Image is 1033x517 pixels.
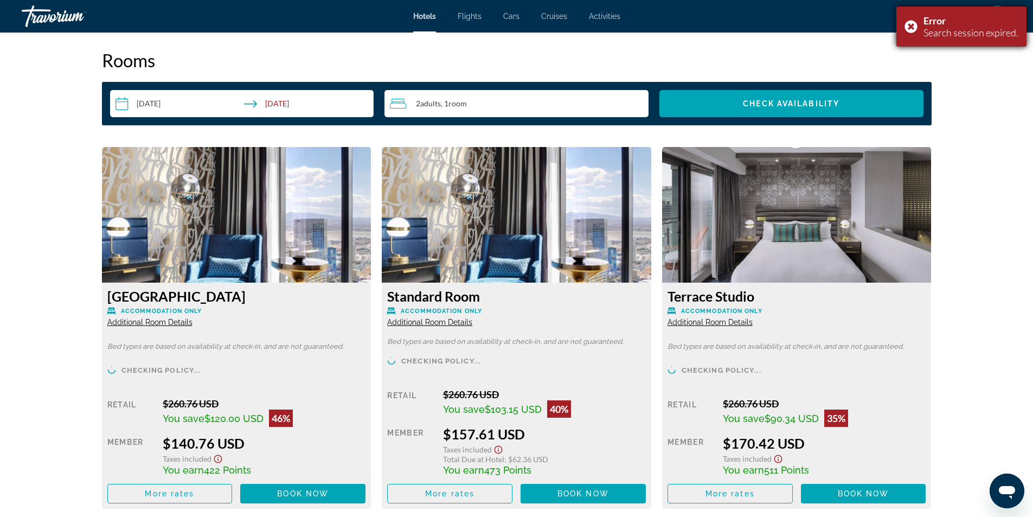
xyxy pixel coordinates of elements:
[443,464,484,476] span: You earn
[443,388,646,400] div: $260.76 USD
[764,464,809,476] span: 511 Points
[541,12,567,21] a: Cruises
[668,435,715,476] div: Member
[121,308,202,315] span: Accommodation Only
[668,398,715,427] div: Retail
[547,400,571,418] div: 40%
[107,343,366,350] p: Bed types are based on availability at check-in, and are not guaranteed.
[743,99,839,108] span: Check Availability
[163,413,204,424] span: You save
[387,484,512,503] button: More rates
[163,454,211,463] span: Taxes included
[765,413,819,424] span: $90.34 USD
[425,489,474,498] span: More rates
[723,398,926,410] div: $260.76 USD
[668,288,926,304] h3: Terrace Studio
[521,484,646,503] button: Book now
[503,12,519,21] a: Cars
[668,343,926,350] p: Bed types are based on availability at check-in, and are not guaranteed.
[387,318,472,327] span: Additional Room Details
[420,99,441,108] span: Adults
[723,464,764,476] span: You earn
[413,12,436,21] a: Hotels
[145,489,194,498] span: More rates
[277,489,329,498] span: Book now
[107,435,155,476] div: Member
[387,288,646,304] h3: Standard Room
[589,12,620,21] a: Activities
[107,288,366,304] h3: [GEOGRAPHIC_DATA]
[107,484,233,503] button: More rates
[384,90,649,117] button: Travelers: 2 adults, 0 children
[401,308,482,315] span: Accommodation Only
[107,318,193,327] span: Additional Room Details
[163,464,204,476] span: You earn
[443,455,646,464] div: : $62.36 USD
[723,435,926,451] div: $170.42 USD
[110,90,923,117] div: Search widget
[102,147,371,283] img: 042afe5a-34bd-4220-bdc5-766e71a9825d.jpeg
[443,445,492,454] span: Taxes included
[557,489,609,498] span: Book now
[416,99,441,108] span: 2
[983,5,1011,28] button: User Menu
[387,388,434,418] div: Retail
[110,90,374,117] button: Check-in date: Sep 25, 2025 Check-out date: Sep 26, 2025
[484,464,531,476] span: 473 Points
[382,147,651,283] img: 042afe5a-34bd-4220-bdc5-766e71a9825d.jpeg
[387,338,646,346] p: Bed types are based on availability at check-in, and are not guaranteed.
[682,367,761,374] span: Checking policy...
[681,308,762,315] span: Accommodation Only
[401,358,481,365] span: Checking policy...
[441,99,467,108] span: , 1
[121,367,201,374] span: Checking policy...
[211,451,224,464] button: Show Taxes and Fees disclaimer
[204,464,251,476] span: 422 Points
[668,484,793,503] button: More rates
[443,404,485,415] span: You save
[723,413,765,424] span: You save
[492,442,505,455] button: Show Taxes and Fees disclaimer
[838,489,889,498] span: Book now
[801,484,926,503] button: Book now
[662,147,932,283] img: 8e7eeedc-6843-4779-8e52-c0f3eecea892.jpeg
[659,90,923,117] button: Check Availability
[772,451,785,464] button: Show Taxes and Fees disclaimer
[107,398,155,427] div: Retail
[990,474,1024,508] iframe: Button to launch messaging window
[705,489,755,498] span: More rates
[448,99,467,108] span: Room
[923,27,1018,39] div: Search session expired.
[269,410,293,427] div: 46%
[240,484,365,503] button: Book now
[824,410,848,427] div: 35%
[204,413,264,424] span: $120.00 USD
[923,15,1018,27] div: Error
[443,455,504,464] span: Total Due at Hotel
[102,49,932,71] h2: Rooms
[443,426,646,442] div: $157.61 USD
[458,12,482,21] a: Flights
[723,454,772,463] span: Taxes included
[485,404,542,415] span: $103.15 USD
[387,426,434,476] div: Member
[163,398,365,410] div: $260.76 USD
[22,2,130,30] a: Travorium
[163,435,365,451] div: $140.76 USD
[668,318,753,327] span: Additional Room Details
